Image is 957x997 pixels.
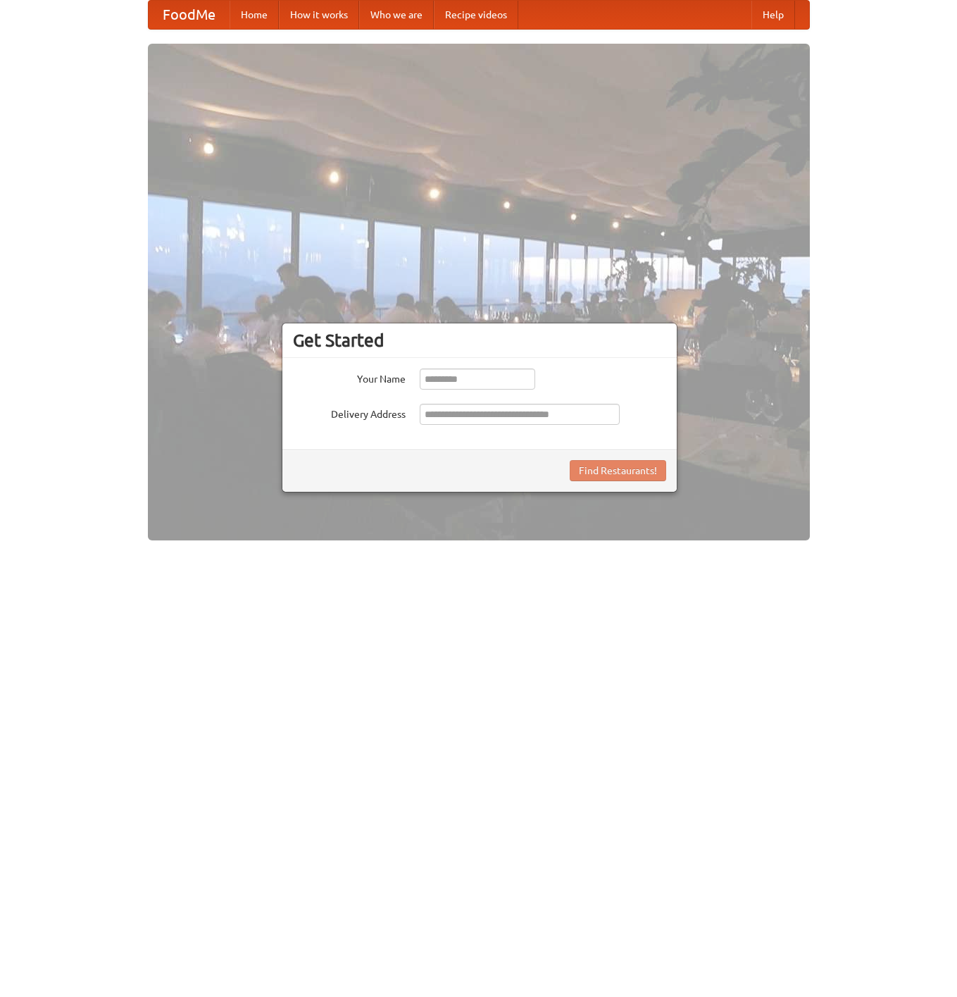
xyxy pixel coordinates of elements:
[434,1,518,29] a: Recipe videos
[570,460,666,481] button: Find Restaurants!
[293,369,406,386] label: Your Name
[279,1,359,29] a: How it works
[293,330,666,351] h3: Get Started
[293,404,406,421] label: Delivery Address
[149,1,230,29] a: FoodMe
[751,1,795,29] a: Help
[359,1,434,29] a: Who we are
[230,1,279,29] a: Home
